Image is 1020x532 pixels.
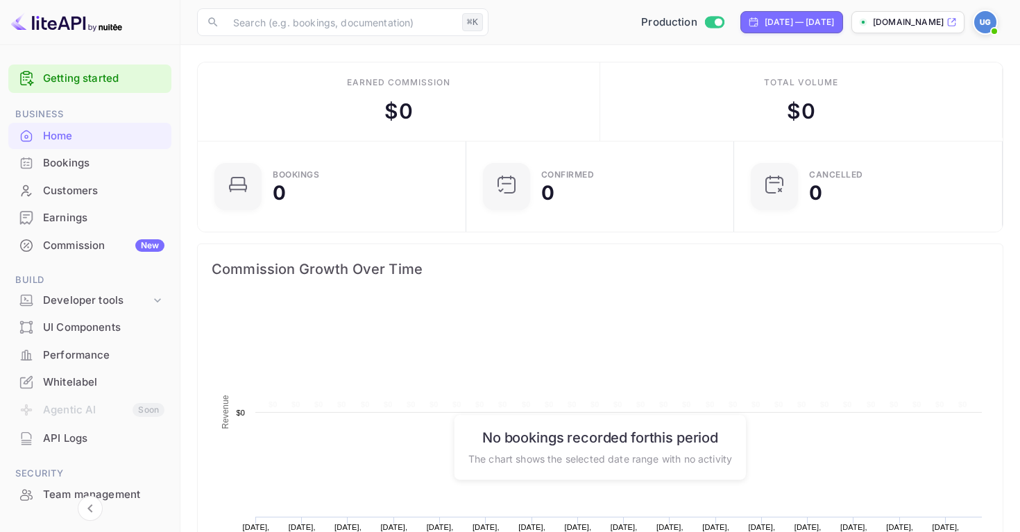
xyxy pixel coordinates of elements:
[43,128,164,144] div: Home
[541,171,595,179] div: Confirmed
[867,400,876,409] text: $0
[11,11,122,33] img: LiteAPI logo
[8,425,171,451] a: API Logs
[958,400,967,409] text: $0
[43,155,164,171] div: Bookings
[347,76,450,89] div: Earned commission
[8,123,171,150] div: Home
[787,96,815,127] div: $ 0
[729,400,738,409] text: $0
[8,342,171,368] a: Performance
[8,314,171,340] a: UI Components
[568,400,577,409] text: $0
[78,496,103,521] button: Collapse navigation
[974,11,996,33] img: Utkarsh Goyal
[912,400,921,409] text: $0
[43,487,164,503] div: Team management
[43,293,151,309] div: Developer tools
[873,16,944,28] p: [DOMAIN_NAME]
[8,150,171,177] div: Bookings
[236,409,245,417] text: $0
[809,171,863,179] div: CANCELLED
[8,232,171,259] div: CommissionNew
[384,96,412,127] div: $ 0
[8,289,171,313] div: Developer tools
[8,205,171,230] a: Earnings
[590,400,600,409] text: $0
[935,400,944,409] text: $0
[774,400,783,409] text: $0
[498,400,507,409] text: $0
[212,258,989,280] span: Commission Growth Over Time
[8,107,171,122] span: Business
[407,400,416,409] text: $0
[765,16,834,28] div: [DATE] — [DATE]
[221,395,230,429] text: Revenue
[8,205,171,232] div: Earnings
[641,15,697,31] span: Production
[314,400,323,409] text: $0
[706,400,715,409] text: $0
[8,273,171,288] span: Build
[8,150,171,175] a: Bookings
[291,400,300,409] text: $0
[361,400,370,409] text: $0
[8,232,171,258] a: CommissionNew
[8,466,171,481] span: Security
[43,320,164,336] div: UI Components
[682,400,691,409] text: $0
[843,400,852,409] text: $0
[8,425,171,452] div: API Logs
[273,183,286,203] div: 0
[43,431,164,447] div: API Logs
[273,171,319,179] div: Bookings
[8,65,171,93] div: Getting started
[269,400,278,409] text: $0
[764,76,838,89] div: Total volume
[43,347,164,363] div: Performance
[8,178,171,205] div: Customers
[8,314,171,341] div: UI Components
[430,400,439,409] text: $0
[890,400,899,409] text: $0
[337,400,346,409] text: $0
[468,429,732,445] h6: No bookings recorded for this period
[541,183,554,203] div: 0
[225,8,457,36] input: Search (e.g. bookings, documentation)
[797,400,806,409] text: $0
[8,178,171,203] a: Customers
[452,400,461,409] text: $0
[751,400,760,409] text: $0
[8,369,171,396] div: Whitelabel
[43,183,164,199] div: Customers
[468,451,732,465] p: The chart shows the selected date range with no activity
[636,400,645,409] text: $0
[613,400,622,409] text: $0
[659,400,668,409] text: $0
[8,123,171,148] a: Home
[809,183,822,203] div: 0
[820,400,829,409] text: $0
[43,515,164,531] div: Fraud management
[384,400,393,409] text: $0
[8,481,171,508] div: Team management
[462,13,483,31] div: ⌘K
[636,15,729,31] div: Switch to Sandbox mode
[43,238,164,254] div: Commission
[8,481,171,507] a: Team management
[8,369,171,395] a: Whitelabel
[8,342,171,369] div: Performance
[43,210,164,226] div: Earnings
[522,400,531,409] text: $0
[43,71,164,87] a: Getting started
[475,400,484,409] text: $0
[43,375,164,391] div: Whitelabel
[545,400,554,409] text: $0
[135,239,164,252] div: New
